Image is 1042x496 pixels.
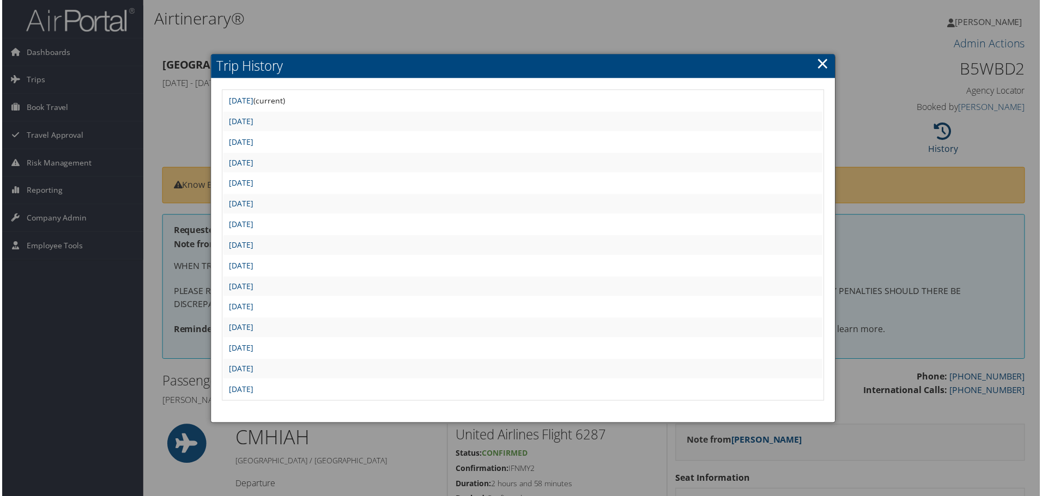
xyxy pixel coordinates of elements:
a: [DATE] [228,137,252,148]
a: [DATE] [228,158,252,168]
a: [DATE] [228,199,252,210]
a: [DATE] [228,220,252,230]
a: [DATE] [228,303,252,313]
a: [DATE] [228,365,252,375]
a: [DATE] [228,117,252,127]
a: [DATE] [228,179,252,189]
a: [DATE] [228,344,252,354]
a: [DATE] [228,282,252,292]
td: (current) [222,91,824,111]
a: [DATE] [228,261,252,272]
a: [DATE] [228,96,252,106]
h2: Trip History [210,54,837,78]
a: × [818,53,831,75]
a: [DATE] [228,385,252,396]
a: [DATE] [228,323,252,334]
a: [DATE] [228,241,252,251]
